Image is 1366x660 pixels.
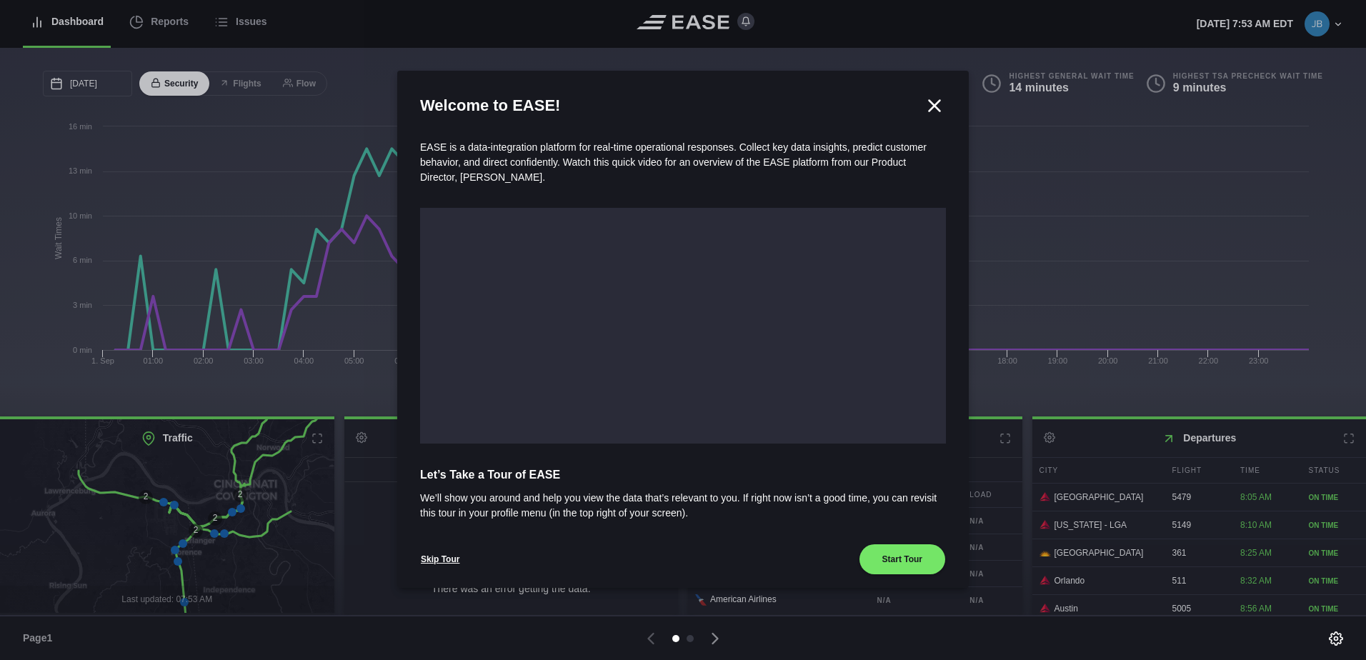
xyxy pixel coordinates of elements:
span: EASE is a data-integration platform for real-time operational responses. Collect key data insight... [420,141,927,183]
button: Skip Tour [420,544,460,575]
span: Page 1 [23,631,59,646]
h2: Welcome to EASE! [420,94,923,117]
iframe: onboarding [420,208,946,444]
span: We’ll show you around and help you view the data that’s relevant to you. If right now isn’t a goo... [420,491,946,521]
button: Start Tour [859,544,946,575]
span: Let’s Take a Tour of EASE [420,466,946,484]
